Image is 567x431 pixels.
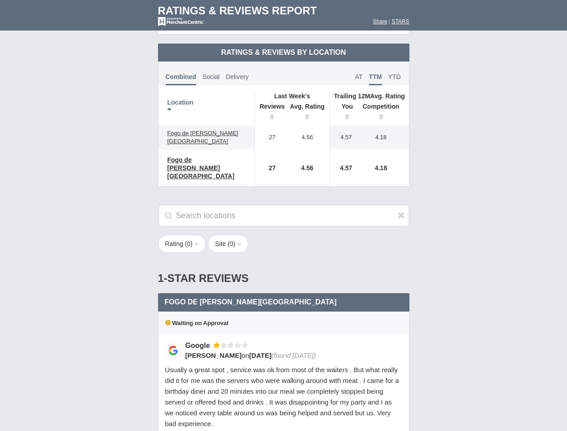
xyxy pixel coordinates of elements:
[158,44,409,62] td: Ratings & Reviews by Location
[165,320,229,326] span: Waiting on Approval
[255,92,330,100] th: Last Week's
[330,92,409,100] th: Avg. Rating
[158,264,409,293] div: 1-Star Reviews
[185,341,213,350] div: Google
[330,100,358,125] th: You: activate to sort column ascending
[388,73,401,80] span: YTD
[230,240,233,247] span: 0
[285,125,330,150] td: 4.56
[185,351,396,360] div: on
[163,154,250,181] a: Fogo de [PERSON_NAME][GEOGRAPHIC_DATA]
[255,150,285,186] td: 27
[330,150,358,186] td: 4.57
[202,73,220,80] span: Social
[285,150,330,186] td: 4.56
[158,235,206,253] button: Rating (0)
[208,235,248,253] button: Site (0)
[255,100,285,125] th: Reviews: activate to sort column ascending
[185,352,242,359] span: [PERSON_NAME]
[165,298,337,306] span: Fogo de [PERSON_NAME][GEOGRAPHIC_DATA]
[355,73,363,80] span: AT
[255,125,285,150] td: 27
[330,125,358,150] td: 4.57
[358,150,409,186] td: 4.18
[272,352,316,359] span: (found [DATE])
[358,125,409,150] td: 4.18
[369,73,382,85] span: TTM
[167,156,235,180] span: Fogo de [PERSON_NAME][GEOGRAPHIC_DATA]
[158,17,204,26] img: mc-powered-by-logo-white-103.png
[334,92,370,100] span: Trailing 12M
[165,366,399,427] span: Usually a great spot , service was ok from most of the waiters . But what really did it for me wa...
[226,73,249,80] span: Delivery
[358,100,409,125] th: Competition : activate to sort column ascending
[166,73,196,85] span: Combined
[187,240,191,247] span: 0
[391,18,409,25] a: STARS
[285,100,330,125] th: Avg. Rating: activate to sort column ascending
[389,18,390,25] span: |
[167,130,238,145] span: Fogo de [PERSON_NAME][GEOGRAPHIC_DATA]
[158,92,255,125] th: Location: activate to sort column descending
[163,128,250,147] a: Fogo de [PERSON_NAME][GEOGRAPHIC_DATA]
[165,343,181,358] img: Google
[373,18,387,25] a: Share
[249,352,272,359] span: [DATE]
